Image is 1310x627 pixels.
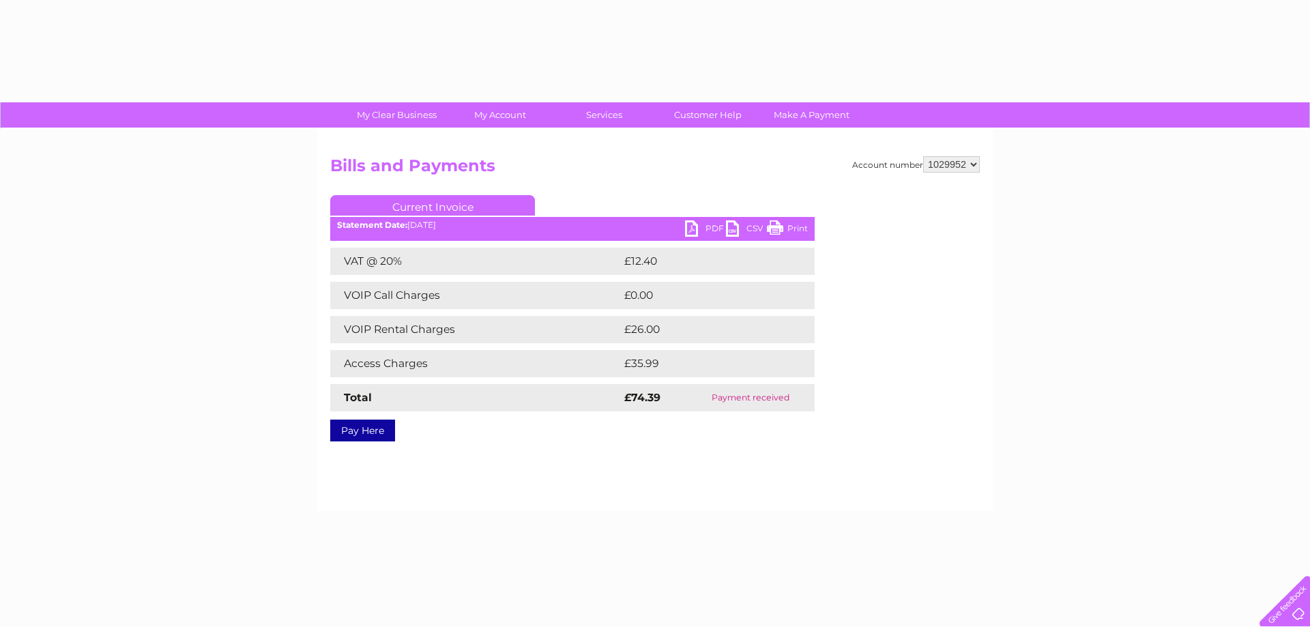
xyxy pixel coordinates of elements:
b: Statement Date: [337,220,407,230]
td: Payment received [686,384,815,411]
div: [DATE] [330,220,815,230]
td: Access Charges [330,350,621,377]
a: Make A Payment [755,102,868,128]
td: VAT @ 20% [330,248,621,275]
td: VOIP Rental Charges [330,316,621,343]
td: £0.00 [621,282,783,309]
a: Print [767,220,808,240]
td: £26.00 [621,316,788,343]
td: £12.40 [621,248,786,275]
td: £35.99 [621,350,787,377]
td: VOIP Call Charges [330,282,621,309]
a: Services [548,102,660,128]
strong: £74.39 [624,391,660,404]
div: Account number [852,156,980,173]
a: My Account [444,102,557,128]
a: Current Invoice [330,195,535,216]
a: CSV [726,220,767,240]
a: Customer Help [652,102,764,128]
a: My Clear Business [340,102,453,128]
a: PDF [685,220,726,240]
a: Pay Here [330,420,395,441]
strong: Total [344,391,372,404]
h2: Bills and Payments [330,156,980,182]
